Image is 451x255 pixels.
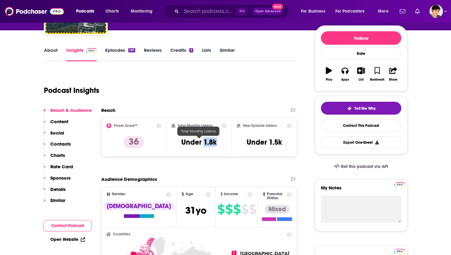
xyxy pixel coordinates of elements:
button: Reach & Audience [44,107,92,119]
p: Charts [50,152,65,158]
span: Podcasts [76,7,94,16]
span: Gender [112,192,125,196]
button: open menu [297,6,333,16]
a: Get this podcast via API [329,159,393,174]
button: Contacts [44,141,71,152]
a: Show notifications dropdown [397,6,408,17]
span: Get this podcast via API [341,164,388,169]
p: Content [50,119,68,124]
a: Reviews [144,47,162,61]
img: tell me why sparkle [347,106,352,111]
span: Total Monthly Listens [181,129,216,133]
span: New [272,4,283,10]
button: open menu [331,6,374,16]
h2: Audience Demographics [101,176,157,182]
a: Charts [102,6,122,16]
span: Logged in as bethwouldknow [430,5,443,18]
button: Content [44,119,68,130]
div: 5 [189,48,193,52]
p: Rate Card [50,164,73,169]
button: Bookmark [369,63,385,85]
h3: Under 1.5k [247,138,282,147]
button: Play [321,63,337,85]
div: Bookmark [370,78,384,82]
button: Show profile menu [430,5,443,18]
span: Open Advanced [255,10,281,13]
button: open menu [374,6,396,16]
a: Contact This Podcast [321,120,401,131]
span: Tell Me Why [354,106,376,111]
div: 130 [128,48,135,52]
div: Play [326,78,332,82]
span: $ [217,204,225,214]
span: $ [241,204,248,214]
button: open menu [72,6,102,16]
span: Monitoring [131,7,152,16]
button: Open AdvancedNew [252,8,283,15]
button: Export One-Sheet [321,136,401,148]
button: List [353,63,369,85]
button: Follow [321,31,401,45]
button: Sponsors [44,175,71,186]
span: Income [224,192,238,196]
span: Charts [106,7,119,16]
div: [DEMOGRAPHIC_DATA] [103,202,175,211]
p: Details [50,186,66,192]
h3: Under 1.8k [181,138,217,147]
a: Open Website [50,237,85,242]
a: InsightsPodchaser Pro [66,47,97,61]
span: 31 yo [185,204,206,216]
span: Age [186,192,193,196]
span: Countries [113,232,130,236]
div: Share [389,78,397,82]
a: Pro website [394,248,405,254]
span: $ [225,204,233,214]
span: For Business [301,7,325,16]
p: Social [50,130,64,136]
img: Podchaser Pro [394,249,405,254]
p: Contacts [50,141,71,147]
input: Search podcasts, credits, & more... [181,6,236,16]
h2: Reach [101,107,115,113]
p: Sponsors [50,175,71,181]
span: ⌘ K [236,7,248,15]
div: Search podcasts, credits, & more... [170,4,295,18]
a: Pro website [394,181,405,187]
a: Lists [202,47,211,61]
button: Rate Card [44,164,73,175]
p: Reach & Audience [50,107,92,113]
button: Apps [337,63,353,85]
img: Podchaser - Follow, Share and Rate Podcasts [5,6,64,17]
span: More [378,7,388,16]
span: $ [249,204,256,214]
button: Charts [44,152,65,164]
button: Similar [44,197,65,209]
h1: Podcast Insights [44,86,99,95]
label: My Notes [321,185,401,196]
img: Podchaser Pro [86,48,97,53]
a: Similar [220,47,235,61]
img: User Profile [430,5,443,18]
h2: Power Score™ [114,124,138,128]
span: $ [233,204,241,214]
p: 36 [124,136,144,148]
a: Show notifications dropdown [413,6,422,17]
a: Episodes130 [105,47,135,61]
button: Share [385,63,401,85]
h2: New Episode Listens [243,124,277,128]
a: Credits5 [170,47,193,61]
div: Mixed [265,205,290,214]
div: Apps [341,78,349,82]
button: tell me why sparkleTell Me Why [321,102,401,115]
img: Podchaser Pro [394,182,405,187]
button: open menu [126,6,160,16]
button: Contact Podcast [44,220,92,231]
a: About [44,47,58,61]
button: Details [44,186,66,198]
div: Rate [321,47,401,60]
p: Similar [50,197,65,203]
span: For Podcasters [335,7,365,16]
h2: Total Monthly Listens [178,124,212,128]
button: Social [44,130,64,141]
